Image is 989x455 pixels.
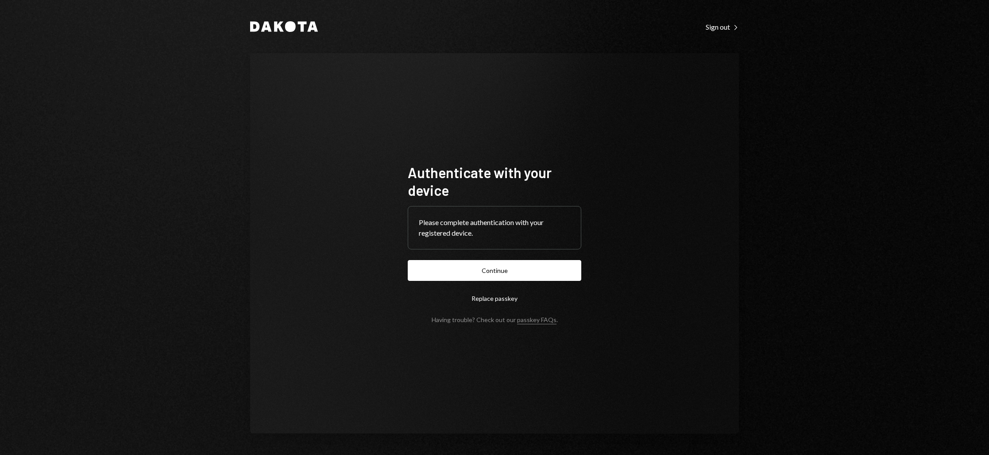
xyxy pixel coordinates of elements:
[517,316,556,324] a: passkey FAQs
[408,260,581,281] button: Continue
[408,163,581,199] h1: Authenticate with your device
[706,23,739,31] div: Sign out
[419,217,570,238] div: Please complete authentication with your registered device.
[432,316,558,323] div: Having trouble? Check out our .
[408,288,581,309] button: Replace passkey
[706,22,739,31] a: Sign out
